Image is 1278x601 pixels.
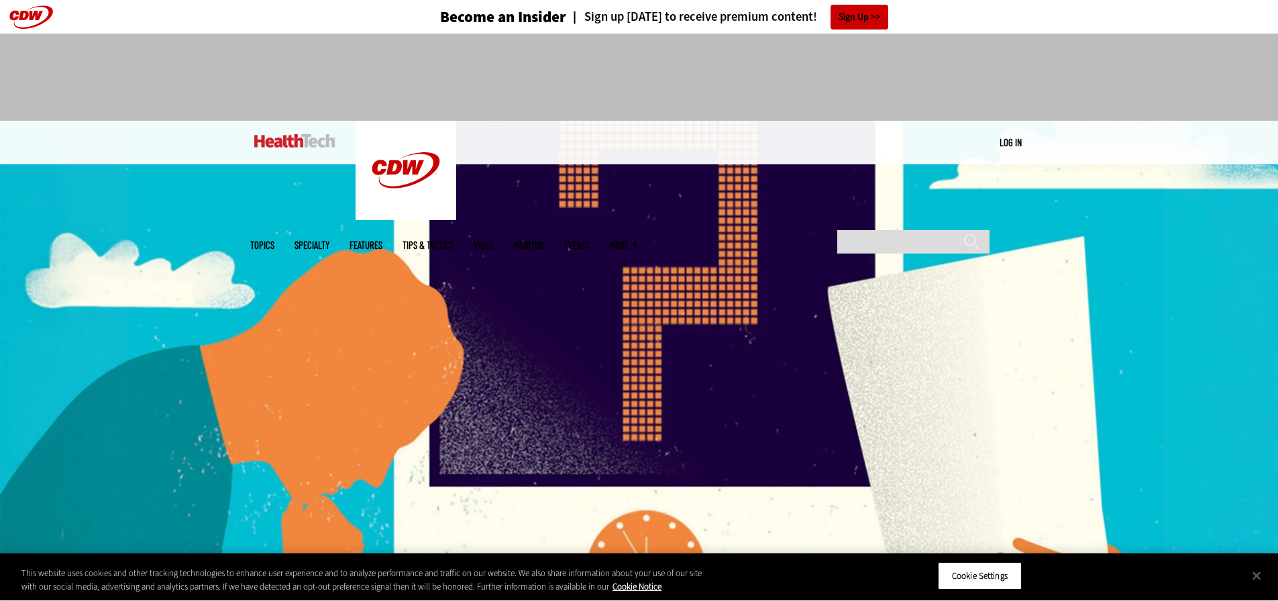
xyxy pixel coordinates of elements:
[474,240,494,250] a: Video
[938,562,1022,590] button: Cookie Settings
[1000,135,1022,150] div: User menu
[564,240,590,250] a: Events
[613,581,661,592] a: More information about your privacy
[1242,561,1271,590] button: Close
[831,5,888,30] a: Sign Up
[390,9,566,25] a: Become an Insider
[610,240,638,250] span: More
[514,240,544,250] a: MonITor
[395,47,884,107] iframe: advertisement
[440,9,566,25] h3: Become an Insider
[403,240,454,250] a: Tips & Tactics
[295,240,329,250] span: Specialty
[254,134,335,148] img: Home
[356,121,456,220] img: Home
[566,11,817,23] a: Sign up [DATE] to receive premium content!
[250,240,274,250] span: Topics
[356,209,456,223] a: CDW
[21,567,703,593] div: This website uses cookies and other tracking technologies to enhance user experience and to analy...
[350,240,382,250] a: Features
[1000,136,1022,148] a: Log in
